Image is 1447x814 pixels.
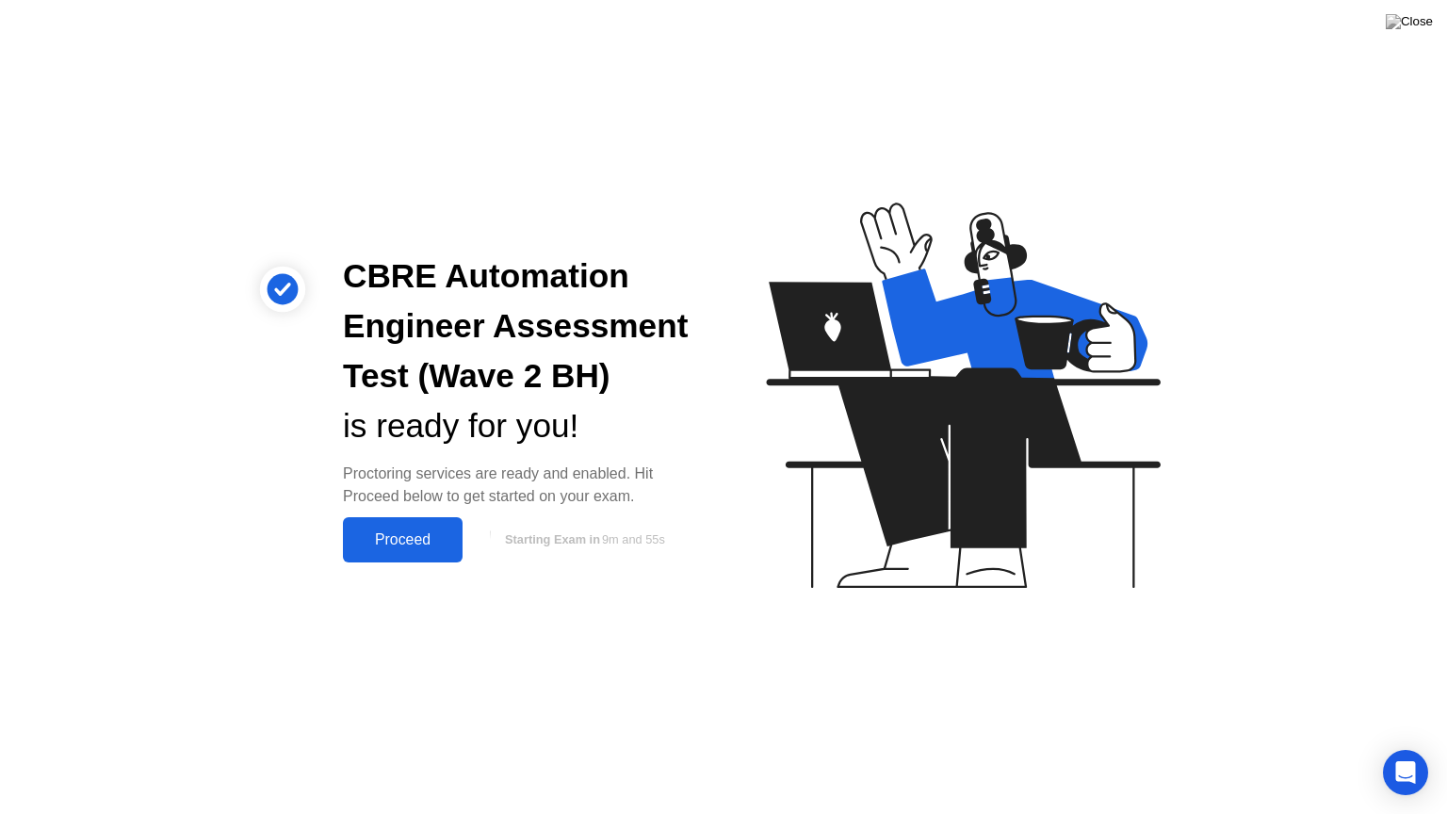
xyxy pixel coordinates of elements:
div: is ready for you! [343,401,693,451]
div: Proctoring services are ready and enabled. Hit Proceed below to get started on your exam. [343,463,693,508]
div: Open Intercom Messenger [1383,750,1428,795]
button: Proceed [343,517,463,562]
span: 9m and 55s [602,532,665,546]
div: CBRE Automation Engineer Assessment Test (Wave 2 BH) [343,252,693,400]
button: Starting Exam in9m and 55s [472,522,693,558]
div: Proceed [349,531,457,548]
img: Close [1386,14,1433,29]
